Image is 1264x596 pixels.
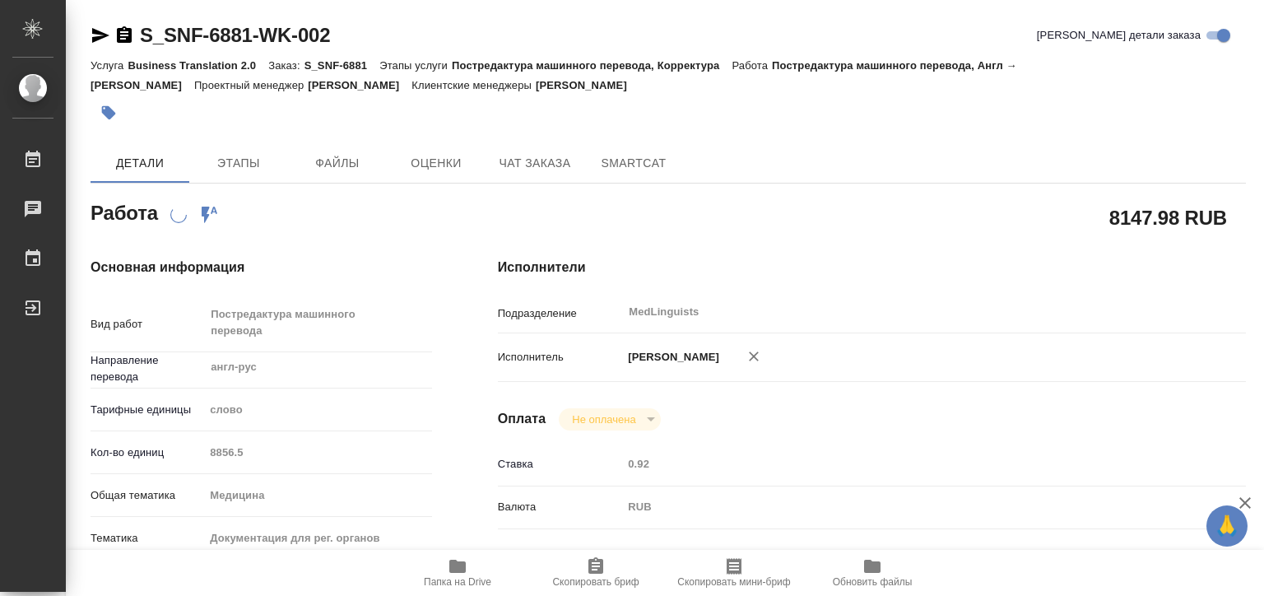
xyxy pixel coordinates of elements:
p: Вид работ [91,316,204,333]
p: Исполнитель [498,349,623,366]
span: Оценки [397,153,476,174]
span: Чат заказа [495,153,574,174]
p: [PERSON_NAME] [308,79,411,91]
button: Скопировать ссылку для ЯМессенджера [91,26,110,45]
p: [PERSON_NAME] [622,349,719,366]
p: Постредактура машинного перевода, Корректура [452,59,732,72]
h4: Основная информация [91,258,432,277]
div: RUB [622,493,1183,521]
span: 🙏 [1213,509,1241,543]
button: Не оплачена [567,412,640,426]
input: Пустое поле [622,452,1183,476]
div: Медицина [204,482,431,510]
p: Заказ: [268,59,304,72]
button: Обновить файлы [803,550,941,596]
span: Детали [100,153,179,174]
p: Этапы услуги [379,59,452,72]
h2: 8147.98 RUB [1109,203,1227,231]
input: Пустое поле [204,440,431,464]
p: Валюта [498,499,623,515]
p: Клиентские менеджеры [411,79,536,91]
p: Услуга [91,59,128,72]
span: Этапы [199,153,278,174]
p: Кол-во единиц [91,445,204,461]
span: Скопировать мини-бриф [677,576,790,588]
p: Тематика [91,530,204,547]
button: Скопировать ссылку [114,26,134,45]
div: Не оплачена [559,408,660,431]
p: Общая тематика [91,487,204,504]
span: Обновить файлы [833,576,913,588]
p: Тарифные единицы [91,402,204,418]
button: 🙏 [1206,505,1248,547]
div: слово [204,396,431,424]
button: Удалить исполнителя [736,338,772,375]
a: S_SNF-6881-WK-002 [140,24,330,46]
h4: Исполнители [498,258,1246,277]
button: Добавить тэг [91,95,127,131]
span: [PERSON_NAME] детали заказа [1037,27,1201,44]
span: Папка на Drive [424,576,491,588]
p: S_SNF-6881 [304,59,380,72]
h4: Оплата [498,409,546,429]
button: Скопировать бриф [527,550,665,596]
p: Ставка [498,456,623,473]
button: Скопировать мини-бриф [665,550,803,596]
span: Файлы [298,153,377,174]
p: Подразделение [498,305,623,322]
p: [PERSON_NAME] [536,79,639,91]
p: Направление перевода [91,352,204,385]
p: Проектный менеджер [194,79,308,91]
button: Папка на Drive [388,550,527,596]
div: Документация для рег. органов [204,524,431,552]
p: Business Translation 2.0 [128,59,268,72]
p: Работа [732,59,772,72]
h2: Работа [91,197,158,226]
span: SmartCat [594,153,673,174]
span: Скопировать бриф [552,576,639,588]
